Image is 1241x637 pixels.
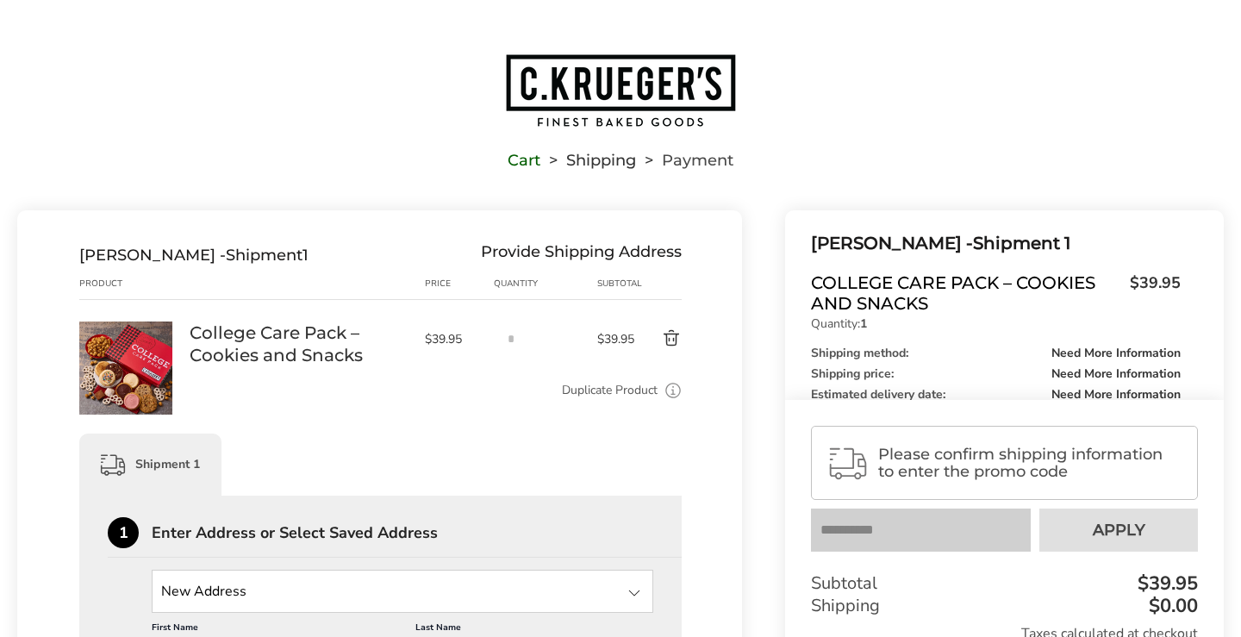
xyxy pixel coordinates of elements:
[302,246,309,265] span: 1
[811,347,1181,359] div: Shipping method:
[494,277,597,290] div: Quantity
[79,246,226,265] span: [PERSON_NAME] -
[79,277,190,290] div: Product
[1051,347,1181,359] span: Need More Information
[811,272,1181,314] a: College Care Pack – Cookies and Snacks$39.95
[79,322,172,415] img: College Care Pack – Cookies and Snacks
[811,595,1198,617] div: Shipping
[425,277,494,290] div: Price
[811,272,1121,314] span: College Care Pack – Cookies and Snacks
[481,246,682,265] div: Provide Shipping Address
[540,154,636,166] li: Shipping
[811,368,1181,380] div: Shipping price:
[494,322,528,356] input: Quantity input
[597,331,636,347] span: $39.95
[17,53,1224,128] a: Go to home page
[79,321,172,337] a: College Care Pack – Cookies and Snacks
[811,318,1181,330] p: Quantity:
[108,517,139,548] div: 1
[860,315,867,332] strong: 1
[811,233,973,253] span: [PERSON_NAME] -
[1039,509,1198,552] button: Apply
[190,322,408,366] a: College Care Pack – Cookies and Snacks
[811,572,1198,595] div: Subtotal
[1144,596,1198,615] div: $0.00
[811,389,1181,401] div: Estimated delivery date:
[562,381,658,400] a: Duplicate Product
[152,525,682,540] div: Enter Address or Select Saved Address
[1121,272,1181,309] span: $39.95
[878,446,1182,480] span: Please confirm shipping information to enter the promo code
[504,53,737,128] img: C.KRUEGER'S
[662,154,733,166] span: Payment
[152,570,653,613] input: State
[597,277,636,290] div: Subtotal
[1051,389,1181,401] span: Need More Information
[79,434,221,496] div: Shipment 1
[1093,522,1145,538] span: Apply
[79,246,309,265] div: Shipment
[425,331,485,347] span: $39.95
[508,154,540,166] a: Cart
[1133,574,1198,593] div: $39.95
[1051,368,1181,380] span: Need More Information
[811,229,1181,258] div: Shipment 1
[635,328,682,349] button: Delete product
